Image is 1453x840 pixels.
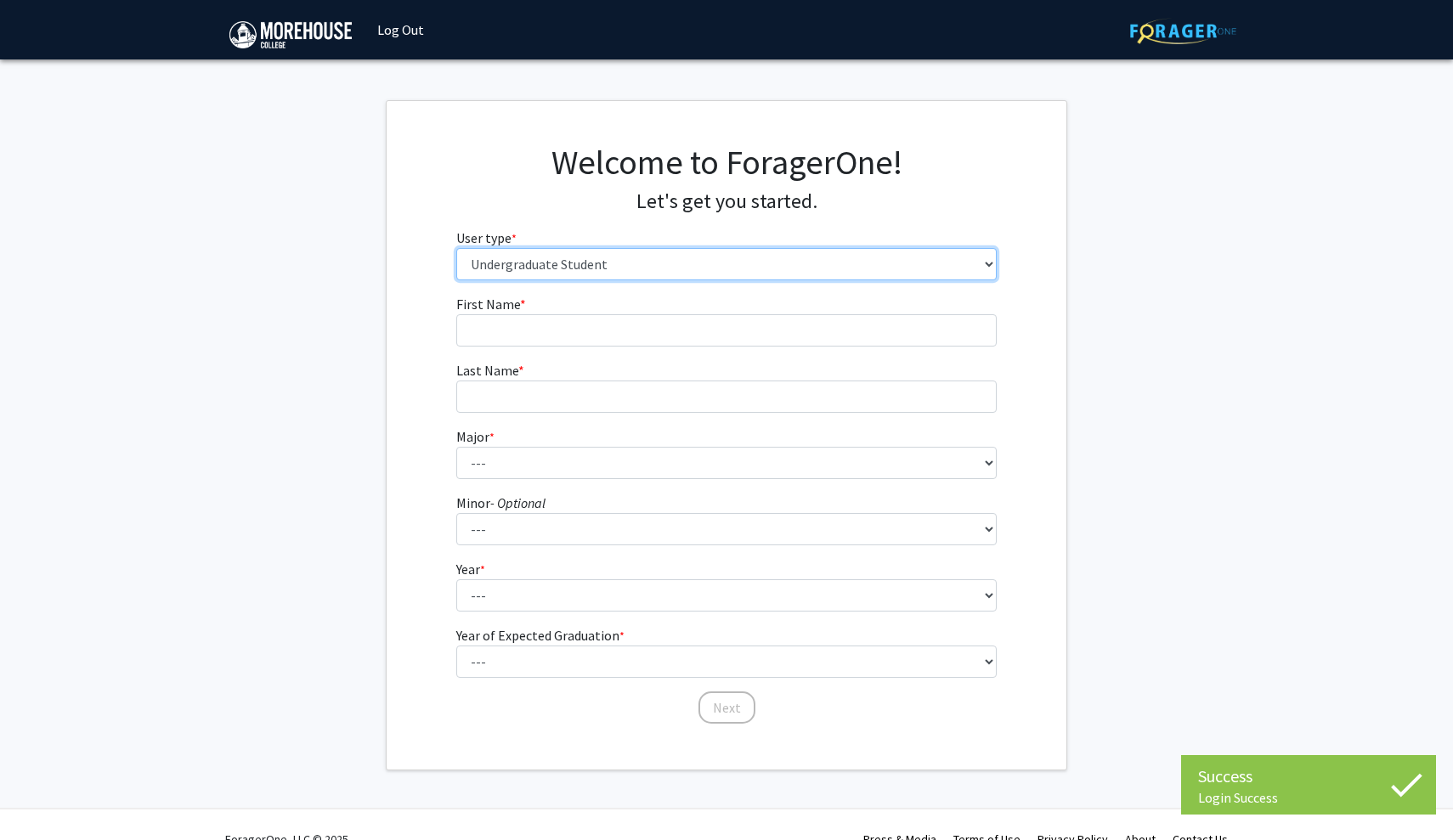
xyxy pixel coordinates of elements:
[229,21,352,48] img: Morehouse College Logo
[456,142,998,183] h1: Welcome to ForagerOne!
[456,228,517,248] label: User type
[456,625,625,646] label: Year of Expected Graduation
[490,494,546,511] i: - Optional
[456,189,998,214] h4: Let's get you started.
[456,559,485,579] label: Year
[456,296,520,313] span: First Name
[1130,18,1236,44] img: ForagerOne Logo
[1198,764,1419,789] div: Success
[456,426,495,447] label: Major
[456,362,518,379] span: Last Name
[698,691,755,724] button: Next
[13,764,72,827] iframe: Chat
[1198,789,1419,806] div: Login Success
[456,493,546,513] label: Minor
